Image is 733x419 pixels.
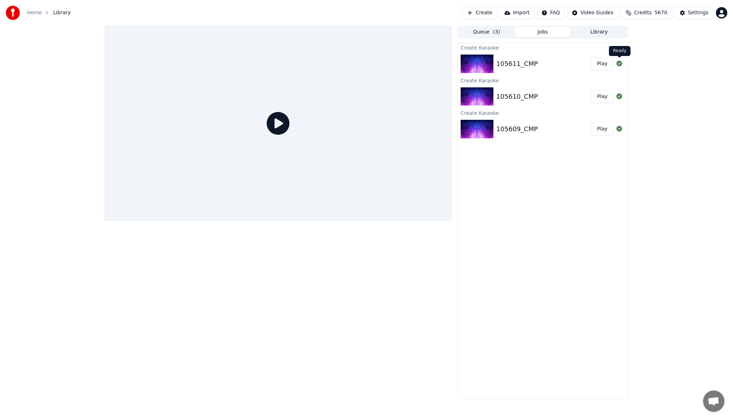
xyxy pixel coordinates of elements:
button: Video Guides [567,6,618,19]
nav: breadcrumb [27,9,71,16]
button: Queue [458,27,515,37]
span: Credits [634,9,652,16]
button: FAQ [537,6,564,19]
a: Home [27,9,42,16]
button: Settings [675,6,713,19]
button: Library [571,27,627,37]
div: Ready [609,46,631,56]
button: Import [500,6,534,19]
div: 105611_CMP [496,59,538,69]
div: Open chat [703,390,724,412]
button: Credits5670 [621,6,672,19]
img: youka [6,6,20,20]
span: ( 3 ) [493,29,500,36]
button: Play [591,57,614,70]
span: Library [53,9,71,16]
div: Create Karaoke [458,43,628,52]
div: Settings [688,9,708,16]
button: Jobs [515,27,571,37]
button: Play [591,90,614,103]
button: Play [591,123,614,136]
span: 5670 [655,9,667,16]
div: 105609_CMP [496,124,538,134]
div: 105610_CMP [496,92,538,102]
div: Create Karaoke [458,108,628,117]
button: Create [462,6,497,19]
div: Create Karaoke [458,76,628,85]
